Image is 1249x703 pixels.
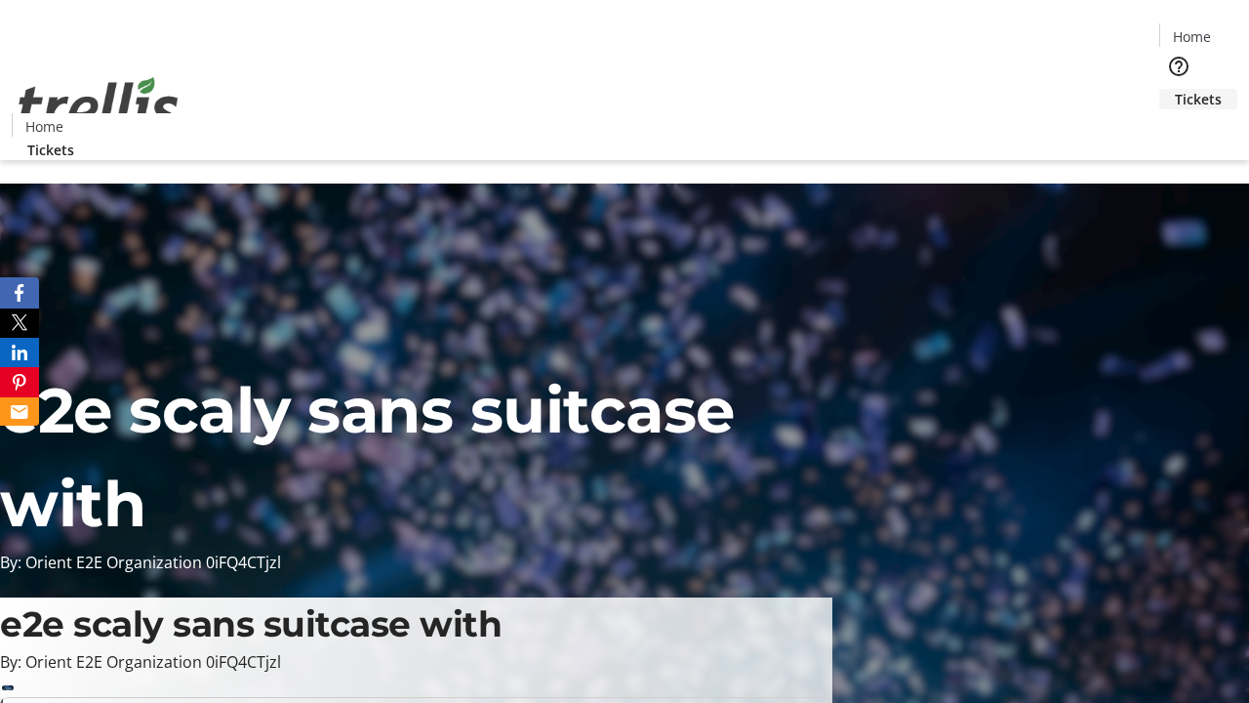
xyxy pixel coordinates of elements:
button: Help [1159,47,1198,86]
a: Tickets [1159,89,1237,109]
span: Tickets [27,140,74,160]
span: Home [25,116,63,137]
span: Tickets [1175,89,1222,109]
button: Cart [1159,109,1198,148]
a: Home [13,116,75,137]
img: Orient E2E Organization 0iFQ4CTjzl's Logo [12,56,185,153]
a: Tickets [12,140,90,160]
span: Home [1173,26,1211,47]
a: Home [1160,26,1223,47]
